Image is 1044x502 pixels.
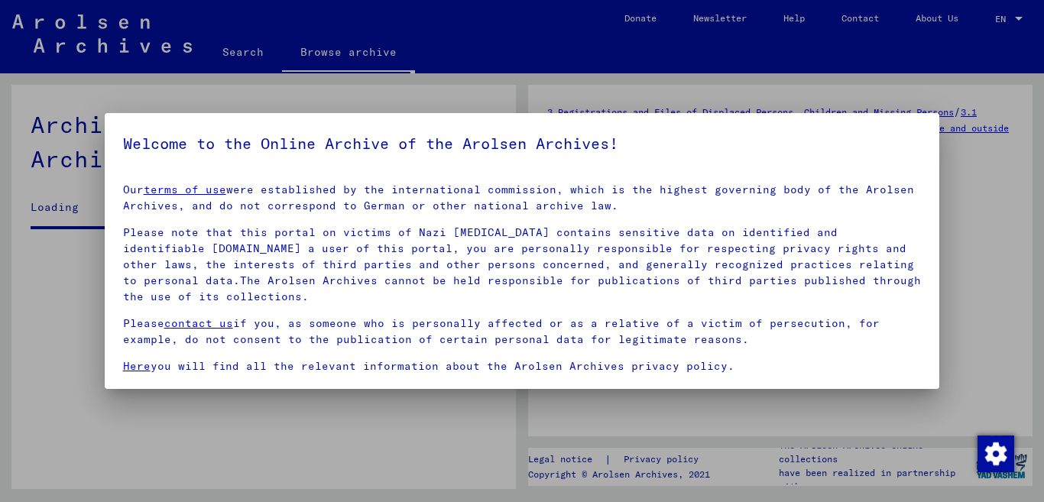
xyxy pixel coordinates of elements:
p: Please note that this portal on victims of Nazi [MEDICAL_DATA] contains sensitive data on identif... [123,225,922,305]
p: Please if you, as someone who is personally affected or as a relative of a victim of persecution,... [123,316,922,348]
p: you will find all the relevant information about the Arolsen Archives privacy policy. [123,358,922,374]
a: terms of use [144,183,226,196]
p: Some of the documents kept in the Arolsen Archives are copies.The originals are stored in other a... [123,385,922,433]
p: Our were established by the international commission, which is the highest governing body of the ... [123,182,922,214]
h5: Welcome to the Online Archive of the Arolsen Archives! [123,131,922,156]
img: Change consent [978,436,1014,472]
a: Here [123,359,151,373]
a: contact us [164,316,233,330]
